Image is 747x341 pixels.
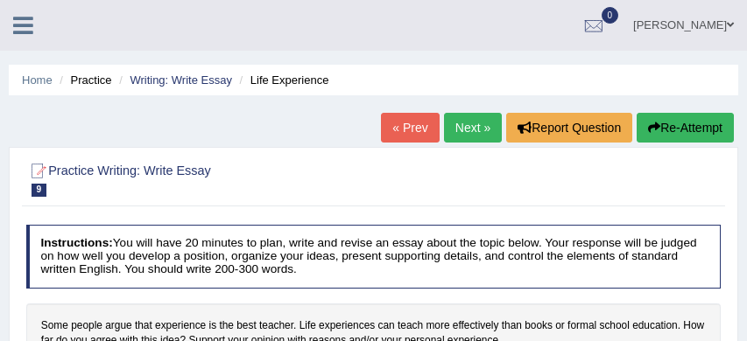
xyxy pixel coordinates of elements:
[130,73,232,87] a: Writing: Write Essay
[26,160,457,197] h2: Practice Writing: Write Essay
[236,72,329,88] li: Life Experience
[40,236,112,249] b: Instructions:
[637,113,734,143] button: Re-Attempt
[506,113,632,143] button: Report Question
[32,184,47,197] span: 9
[22,73,53,87] a: Home
[444,113,502,143] a: Next »
[602,7,619,24] span: 0
[26,225,722,288] h4: You will have 20 minutes to plan, write and revise an essay about the topic below. Your response ...
[381,113,439,143] a: « Prev
[55,72,111,88] li: Practice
